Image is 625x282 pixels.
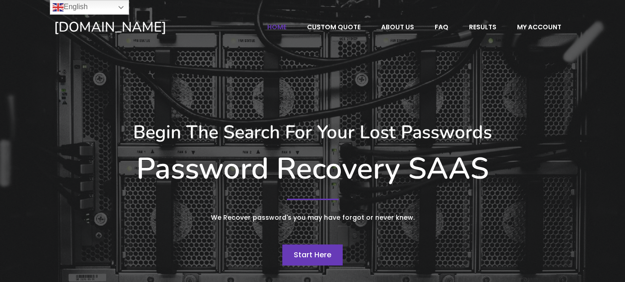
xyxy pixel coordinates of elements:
span: Start Here [294,249,331,260]
a: Home [258,18,296,36]
img: en [53,2,64,13]
p: We Recover password's you may have forgot or never knew. [141,212,484,223]
span: About Us [381,23,414,31]
h1: Password Recovery SAAS [54,151,571,187]
span: My account [517,23,561,31]
span: Results [469,23,496,31]
span: Custom Quote [307,23,361,31]
a: About Us [372,18,424,36]
h3: Begin The Search For Your Lost Passwords [54,121,571,143]
span: FAQ [435,23,448,31]
span: Home [267,23,286,31]
a: Results [459,18,506,36]
a: [DOMAIN_NAME] [54,18,229,36]
a: Start Here [282,244,343,266]
a: Custom Quote [297,18,370,36]
a: FAQ [425,18,458,36]
a: My account [507,18,571,36]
